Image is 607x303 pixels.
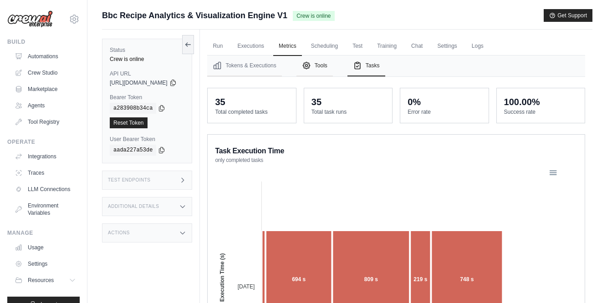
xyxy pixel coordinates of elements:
a: Metrics [273,37,302,56]
h3: Actions [108,230,130,236]
div: Manage [7,229,80,237]
a: LLM Connections [11,182,80,197]
code: aada227a53de [110,145,156,156]
label: API URL [110,70,184,77]
button: Tasks [347,56,385,76]
span: only completed tasks [215,157,263,164]
div: Menu [549,168,556,176]
nav: Tabs [207,56,585,76]
div: Crew is online [110,56,184,63]
a: Settings [432,37,462,56]
a: Training [372,37,402,56]
a: Test [347,37,368,56]
a: Traces [11,166,80,180]
code: a283908b34ca [110,103,156,114]
label: Bearer Token [110,94,184,101]
a: Run [207,37,228,56]
div: 0% [408,96,421,108]
img: Logo [7,10,53,28]
a: Reset Token [110,117,148,128]
div: 100.00% [504,96,540,108]
button: Tools [296,56,333,76]
dt: Total completed tasks [215,108,288,116]
a: Agents [11,98,80,113]
dt: Total task runs [311,108,385,116]
a: Scheduling [306,37,343,56]
label: User Bearer Token [110,136,184,143]
label: Status [110,46,184,54]
button: Get Support [544,9,592,22]
text: Execution Time (s) [219,253,226,302]
a: Marketplace [11,82,80,96]
a: Crew Studio [11,66,80,80]
div: 35 [215,96,225,108]
a: Settings [11,257,80,271]
a: Integrations [11,149,80,164]
h3: Test Endpoints [108,177,151,183]
span: Bbc Recipe Analytics & Visualization Engine V1 [102,9,287,22]
dt: Error rate [408,108,481,116]
a: Tool Registry [11,115,80,129]
a: Chat [406,37,428,56]
a: Environment Variables [11,198,80,220]
dt: Success rate [504,108,577,116]
a: Usage [11,240,80,255]
span: Resources [28,277,54,284]
span: Task Execution Time [215,146,284,157]
a: Automations [11,49,80,64]
span: Crew is online [293,11,334,21]
a: Executions [232,37,270,56]
span: [URL][DOMAIN_NAME] [110,79,168,86]
div: 35 [311,96,321,108]
h3: Additional Details [108,204,159,209]
button: Tokens & Executions [207,56,281,76]
iframe: Chat Widget [561,259,607,303]
button: Resources [11,273,80,288]
a: Logs [466,37,489,56]
div: Build [7,38,80,45]
tspan: [DATE] [238,283,255,290]
div: Operate [7,138,80,146]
